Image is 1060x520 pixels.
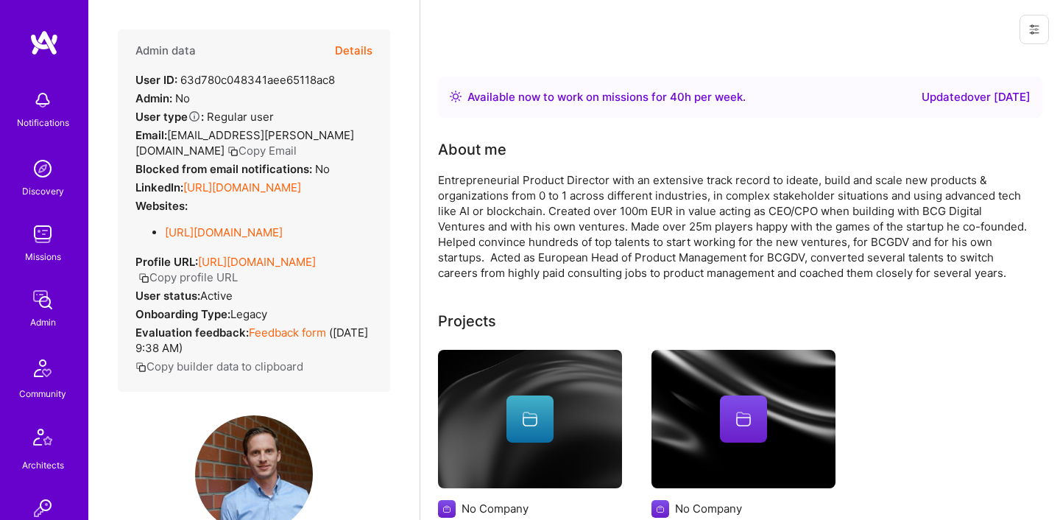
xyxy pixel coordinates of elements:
strong: Evaluation feedback: [135,326,249,340]
span: [EMAIL_ADDRESS][PERSON_NAME][DOMAIN_NAME] [135,128,354,158]
img: cover [651,350,835,488]
div: Discovery [22,183,64,199]
img: Architects [25,422,60,457]
button: Details [335,29,372,72]
h4: Admin data [135,44,196,57]
span: Active [200,289,233,303]
strong: User ID: [135,73,177,87]
button: Copy Email [227,143,297,158]
button: Copy profile URL [138,270,238,285]
a: [URL][DOMAIN_NAME] [165,225,283,239]
div: No Company [462,501,529,516]
div: No [135,161,330,177]
div: Admin [30,315,56,330]
i: icon Copy [135,362,146,373]
img: bell [28,85,57,115]
div: 63d780c048341aee65118ac8 [135,72,335,88]
img: Company logo [438,500,456,518]
strong: Profile URL: [135,255,198,269]
a: Feedback form [249,326,326,340]
div: About me [438,138,506,161]
img: Availability [450,91,462,102]
div: Regular user [135,109,274,124]
span: legacy [230,307,267,321]
strong: Onboarding Type: [135,307,230,321]
div: Community [19,386,66,401]
div: Missions [25,249,61,264]
strong: Email: [135,128,167,142]
img: Community [25,351,60,386]
div: ( [DATE] 9:38 AM ) [135,325,372,356]
img: cover [438,350,622,488]
button: Copy builder data to clipboard [135,359,303,374]
img: Company logo [651,500,669,518]
i: Help [188,110,201,123]
img: teamwork [28,219,57,249]
strong: Websites: [135,199,188,213]
div: Available now to work on missions for h per week . [467,88,746,106]
div: Projects [438,310,496,332]
i: icon Copy [138,273,149,284]
strong: LinkedIn: [135,180,183,194]
span: 40 [670,90,685,104]
i: icon Copy [227,146,239,157]
img: discovery [28,154,57,183]
strong: Admin: [135,91,172,105]
div: No [135,91,190,106]
div: No Company [675,501,742,516]
div: Architects [22,457,64,473]
img: logo [29,29,59,56]
div: Notifications [17,115,69,130]
strong: User type : [135,110,204,124]
strong: User status: [135,289,200,303]
strong: Blocked from email notifications: [135,162,315,176]
div: Entrepreneurial Product Director with an extensive track record to ideate, build and scale new pr... [438,172,1027,281]
a: [URL][DOMAIN_NAME] [198,255,316,269]
a: [URL][DOMAIN_NAME] [183,180,301,194]
div: Updated over [DATE] [922,88,1031,106]
img: admin teamwork [28,285,57,315]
